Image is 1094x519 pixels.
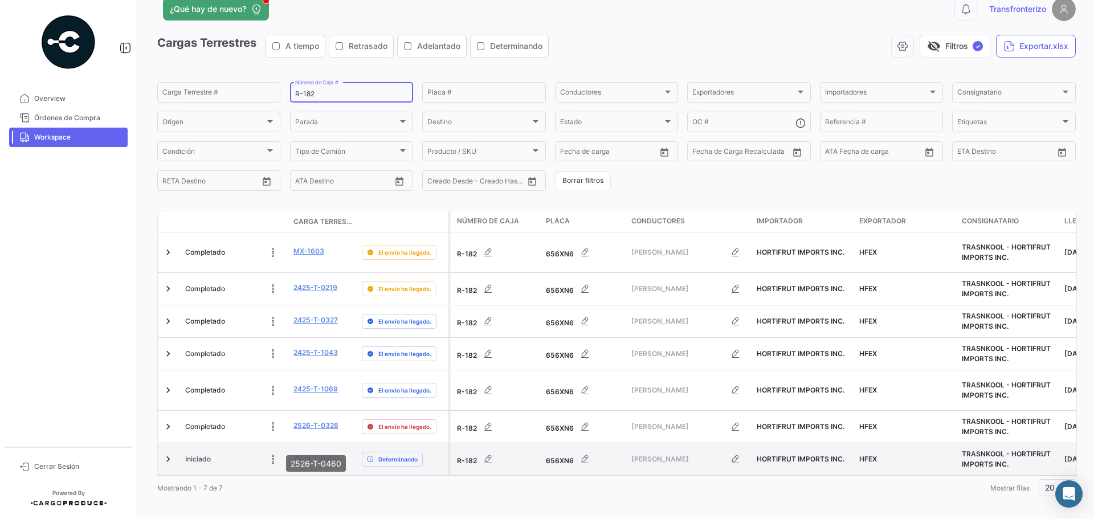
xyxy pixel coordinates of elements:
div: R-182 [457,415,537,438]
span: HORTIFRUT IMPORTS INC. [757,455,844,463]
datatable-header-cell: Número de Caja [450,211,541,232]
datatable-header-cell: Delay Status [357,217,448,226]
datatable-header-cell: Placa [541,211,627,232]
span: visibility_off [927,39,941,53]
span: Iniciado [185,454,211,464]
span: El envío ha llegado. [378,422,431,431]
span: [PERSON_NAME] [631,247,724,258]
a: 2425-T-1069 [293,384,338,394]
span: HFEX [859,349,877,358]
input: Creado Hasta [477,178,523,186]
span: Completado [185,422,225,432]
span: TRASNKOOL - HORTIFRUT IMPORTS INC. [962,449,1051,468]
span: [PERSON_NAME] [631,422,724,432]
span: El envío ha llegado. [378,317,431,326]
span: Órdenes de Compra [34,113,123,123]
span: HFEX [859,422,877,431]
span: Completado [185,349,225,359]
div: 656XN6 [546,379,622,402]
input: ATA Desde [295,178,330,186]
span: Overview [34,93,123,104]
span: Determinando [490,40,542,52]
input: Desde [560,149,581,157]
div: 656XN6 [546,241,622,264]
button: Open calendar [258,173,275,190]
datatable-header-cell: Conductores [627,211,752,232]
input: Hasta [191,178,236,186]
datatable-header-cell: Carga Terrestre # [289,212,357,231]
span: Exportadores [692,90,795,98]
span: TRASNKOOL - HORTIFRUT IMPORTS INC. [962,279,1051,298]
div: 656XN6 [546,310,622,333]
span: Completado [185,284,225,294]
span: HFEX [859,248,877,256]
span: A tiempo [285,40,319,52]
a: Overview [9,89,128,108]
span: HORTIFRUT IMPORTS INC. [757,248,844,256]
button: Borrar filtros [555,171,611,190]
span: Número de Caja [457,216,519,226]
input: Hasta [986,149,1031,157]
datatable-header-cell: Exportador [855,211,957,232]
span: Determinando [378,455,418,464]
span: Condición [162,149,265,157]
div: 656XN6 [546,448,622,471]
button: Open calendar [789,144,806,161]
span: Parada [295,120,398,128]
span: TRASNKOOL - HORTIFRUT IMPORTS INC. [962,417,1051,436]
div: 656XN6 [546,342,622,365]
a: 2425-T-0327 [293,315,338,325]
span: Placa [546,216,570,226]
span: El envío ha llegado. [378,248,431,257]
span: Estado [560,120,663,128]
button: Exportar.xlsx [996,35,1076,58]
button: Retrasado [329,35,393,57]
button: Open calendar [1054,144,1071,161]
a: Expand/Collapse Row [162,421,174,432]
span: HORTIFRUT IMPORTS INC. [757,317,844,325]
span: HFEX [859,317,877,325]
span: Importador [757,216,803,226]
span: Workspace [34,132,123,142]
span: Tipo de Camión [295,149,398,157]
span: TRASNKOOL - HORTIFRUT IMPORTS INC. [962,243,1051,261]
span: [PERSON_NAME] [631,284,724,294]
span: [PERSON_NAME] [631,316,724,326]
span: HORTIFRUT IMPORTS INC. [757,422,844,431]
input: Hasta [589,149,634,157]
input: Creado Desde [427,178,470,186]
span: Consignatario [957,90,1060,98]
span: TRASNKOOL - HORTIFRUT IMPORTS INC. [962,312,1051,330]
span: El envío ha llegado. [378,284,431,293]
span: HORTIFRUT IMPORTS INC. [757,386,844,394]
div: 656XN6 [546,277,622,300]
button: Determinando [471,35,548,57]
div: R-182 [457,379,537,402]
img: powered-by.png [40,14,97,71]
span: Importadores [825,90,928,98]
input: ATA Hasta [338,178,383,186]
div: R-182 [457,342,537,365]
div: R-182 [457,241,537,264]
span: 20 [1045,483,1055,492]
span: Producto / SKU [427,149,530,157]
span: Retrasado [349,40,387,52]
datatable-header-cell: Consignatario [957,211,1060,232]
a: 2526-T-0328 [293,420,338,431]
span: Consignatario [962,216,1019,226]
input: Desde [162,178,183,186]
datatable-header-cell: Importador [752,211,855,232]
span: Conductores [631,216,685,226]
a: MX-1603 [293,246,324,256]
span: HFEX [859,284,877,293]
button: A tiempo [266,35,325,57]
button: Open calendar [656,144,673,161]
span: Cerrar Sesión [34,461,123,472]
span: Adelantado [417,40,460,52]
a: Órdenes de Compra [9,108,128,128]
div: 2526-T-0460 [286,455,346,472]
span: [PERSON_NAME] [631,454,724,464]
button: Open calendar [524,173,541,190]
input: ATA Desde [825,149,860,157]
span: [PERSON_NAME] [631,349,724,359]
